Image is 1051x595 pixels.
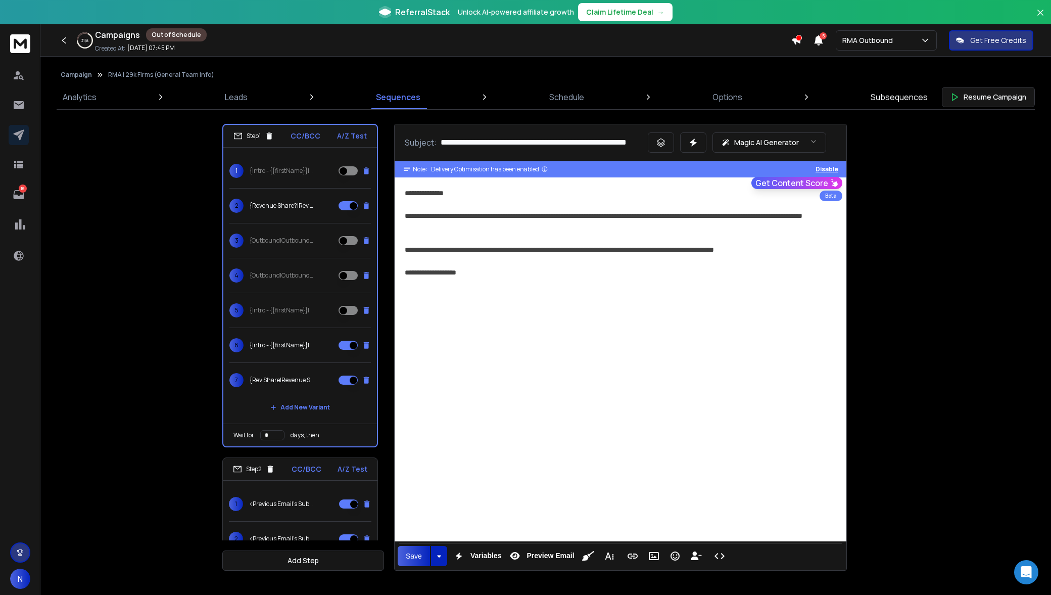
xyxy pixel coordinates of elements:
button: More Text [600,546,619,566]
button: Code View [710,546,729,566]
p: {Intro - {{firstName}}|Quick Intro|Quick Intro {{firstName}}} [250,306,314,314]
p: Subsequences [871,91,928,103]
button: N [10,569,30,589]
span: ReferralStack [395,6,450,18]
p: RMA | 29k Firms (General Team Info) [108,71,214,79]
p: Leads [225,91,248,103]
p: {Intro - {{firstName}}|Quick Intro|Quick Intro {{firstName}}} [250,167,314,175]
p: Wait for [233,431,254,439]
p: RMA Outbound [842,35,897,45]
p: 16 [19,185,27,193]
p: [DATE] 07:45 PM [127,44,175,52]
p: Schedule [549,91,584,103]
a: Analytics [57,85,103,109]
p: <Previous Email's Subject> [249,535,314,543]
span: 2 [229,199,244,213]
p: {Intro - {{firstName}}|Quick Intro|Quick Intro {{firstName}}} [250,341,314,349]
p: <Previous Email's Subject> [249,500,314,508]
button: Clean HTML [579,546,598,566]
span: 3 [229,234,244,248]
span: 7 [229,373,244,387]
div: Step 2 [233,465,275,474]
p: {Outbound|Outbound?|Outbound for {{firstName}}|Outbound Idea for {{firstName}}|Quick Intro|Quick ... [250,271,314,280]
p: Magic AI Generator [734,138,799,148]
div: Open Intercom Messenger [1014,560,1038,584]
button: Get Content Score [751,177,842,189]
button: Claim Lifetime Deal→ [578,3,673,21]
a: Sequences [370,85,426,109]
a: Subsequences [865,85,934,109]
p: CC/BCC [291,131,320,141]
div: Out of Schedule [146,28,207,41]
button: Resume Campaign [942,87,1035,107]
span: 5 [229,303,244,317]
a: Options [706,85,748,109]
span: Variables [468,552,504,560]
span: → [657,7,664,17]
button: Add New Variant [262,397,338,418]
p: days, then [291,431,319,439]
button: Save [398,546,430,566]
h1: Campaigns [95,29,140,41]
p: 31 % [81,37,88,43]
div: Beta [820,191,842,201]
p: {Revenue Share?|Rev Share?|Revenue Share Partnership?} [250,202,314,210]
button: Add Step [222,551,384,571]
span: 2 [229,532,243,546]
p: Subject: [405,136,437,149]
button: Emoticons [665,546,685,566]
p: Analytics [63,91,97,103]
button: Campaign [61,71,92,79]
p: {Outbound|Outbound?|Outbound for {{firstName}}|Outbound Idea for {{firstName}}} [250,237,314,245]
p: Options [712,91,742,103]
div: Delivery Optimisation has been enabled [431,165,548,173]
button: Insert Unsubscribe Link [687,546,706,566]
button: Close banner [1034,6,1047,30]
button: Insert Link (Ctrl+K) [623,546,642,566]
p: A/Z Test [337,131,367,141]
li: Step1CC/BCCA/Z Test1{Intro - {{firstName}}|Quick Intro|Quick Intro {{firstName}}}2{Revenue Share?... [222,124,378,447]
span: Note: [413,165,427,173]
p: CC/BCC [292,464,321,474]
span: Preview Email [524,552,576,560]
p: Unlock AI-powered affiliate growth [458,7,574,17]
p: A/Z Test [338,464,367,474]
span: 6 [229,338,244,352]
button: Magic AI Generator [712,132,826,153]
span: 4 [229,268,244,283]
p: {Rev Share|Revenue Share?|Rev Share Partnership?} [250,376,314,384]
button: Preview Email [505,546,576,566]
p: Get Free Credits [970,35,1026,45]
button: Disable [816,165,838,173]
div: Step 1 [233,131,274,141]
button: Insert Image (Ctrl+P) [644,546,663,566]
a: 16 [9,185,29,205]
button: Variables [449,546,504,566]
span: 5 [820,32,827,39]
p: Sequences [376,91,420,103]
a: Leads [219,85,254,109]
span: 1 [229,497,243,511]
button: Get Free Credits [949,30,1033,51]
span: 1 [229,164,244,178]
p: Created At: [95,44,125,53]
a: Schedule [543,85,590,109]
